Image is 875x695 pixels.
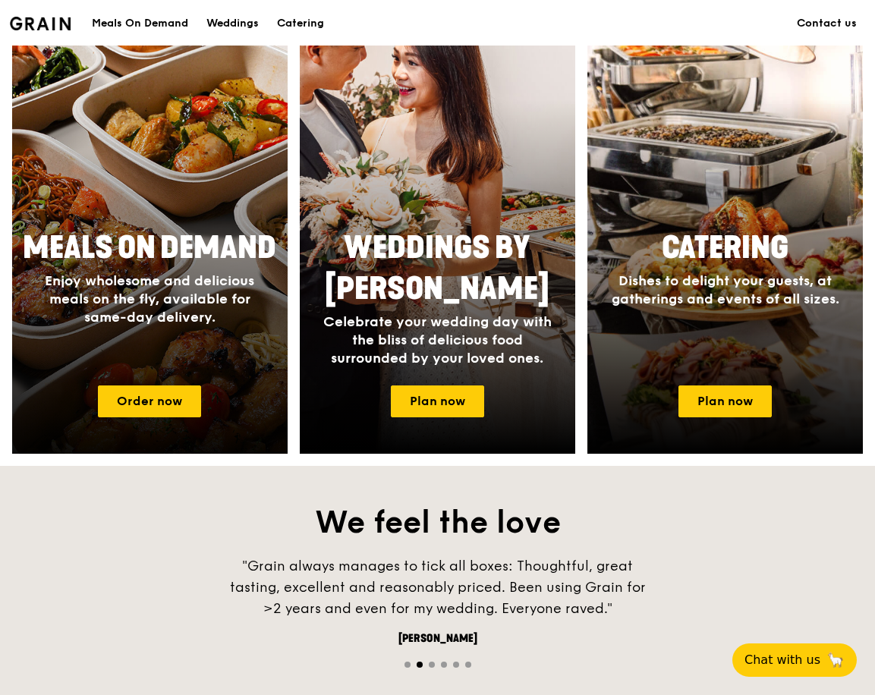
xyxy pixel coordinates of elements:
div: Meals On Demand [92,1,188,46]
div: Catering [277,1,324,46]
a: CateringDishes to delight your guests, at gatherings and events of all sizes.Plan now [587,12,863,454]
a: Catering [268,1,333,46]
span: 🦙 [826,651,845,669]
a: Contact us [788,1,866,46]
span: Dishes to delight your guests, at gatherings and events of all sizes. [612,272,839,307]
span: Go to slide 5 [453,662,459,668]
a: Weddings [197,1,268,46]
span: Chat with us [744,651,820,669]
div: Weddings [206,1,259,46]
a: Order now [98,385,201,417]
span: Go to slide 2 [417,662,423,668]
span: Go to slide 3 [429,662,435,668]
a: Plan now [678,385,772,417]
a: Plan now [391,385,484,417]
a: Meals On DemandEnjoy wholesome and delicious meals on the fly, available for same-day delivery.Or... [12,12,288,454]
a: Weddings by [PERSON_NAME]Celebrate your wedding day with the bliss of delicious food surrounded b... [300,12,575,454]
div: [PERSON_NAME] [210,631,666,646]
span: Celebrate your wedding day with the bliss of delicious food surrounded by your loved ones. [323,313,552,366]
span: Enjoy wholesome and delicious meals on the fly, available for same-day delivery. [45,272,254,325]
span: Go to slide 4 [441,662,447,668]
span: Go to slide 1 [404,662,411,668]
span: Weddings by [PERSON_NAME] [325,230,549,307]
span: Go to slide 6 [465,662,471,668]
div: "Grain always manages to tick all boxes: Thoughtful, great tasting, excellent and reasonably pric... [210,555,666,619]
span: Meals On Demand [23,230,276,266]
span: Catering [662,230,788,266]
img: Grain [10,17,71,30]
button: Chat with us🦙 [732,643,857,677]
